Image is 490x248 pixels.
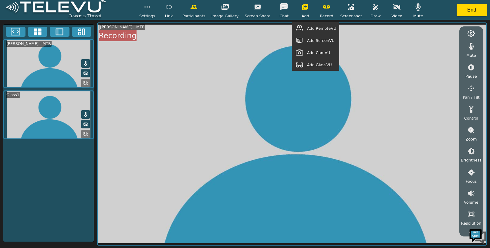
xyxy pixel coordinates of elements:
[10,28,25,43] img: d_736959983_company_1615157101543_736959983
[81,79,90,87] button: Replace Feed
[307,62,332,68] span: Add GlassVU
[465,136,477,142] span: Zoom
[463,94,479,100] span: Pan / Tilt
[464,199,478,205] span: Volume
[465,73,477,79] span: Pause
[6,92,20,98] div: Glass1
[81,130,90,138] button: Replace Feed
[81,69,90,77] button: Picture in Picture
[6,41,52,46] div: [PERSON_NAME] - MTR
[32,32,102,40] div: Chat with us now
[469,227,487,245] img: Chat Widget
[50,27,69,37] button: Two Window Medium
[466,53,476,58] span: Mute
[81,110,90,119] button: Mute
[165,13,173,19] span: Link
[81,120,90,128] button: Picture in Picture
[461,220,481,226] span: Resolution
[6,27,25,37] button: Fullscreen
[461,157,482,163] span: Brightness
[3,166,116,187] textarea: Type your message and hit 'Enter'
[302,13,309,19] span: Add
[72,27,92,37] button: Three Window Medium
[100,3,114,18] div: Minimize live chat window
[457,4,487,16] button: End
[391,13,402,19] span: Video
[307,25,336,31] span: Add RemoteVU
[340,13,362,19] span: Screenshot
[100,24,145,30] div: [PERSON_NAME] - MTR
[279,13,289,19] span: Chat
[307,50,330,56] span: Add CamVU
[139,13,155,19] span: Settings
[245,13,270,19] span: Screen Share
[466,178,477,184] span: Focus
[28,27,48,37] button: 4x4
[370,13,380,19] span: Draw
[182,13,205,19] span: Participants
[211,13,239,19] span: Image Gallery
[35,76,84,138] span: We're online!
[99,30,137,42] div: Recording
[81,59,90,68] button: Mute
[413,13,423,19] span: Mute
[320,13,333,19] span: Record
[307,38,335,43] span: Add ScreenVU
[464,115,478,121] span: Control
